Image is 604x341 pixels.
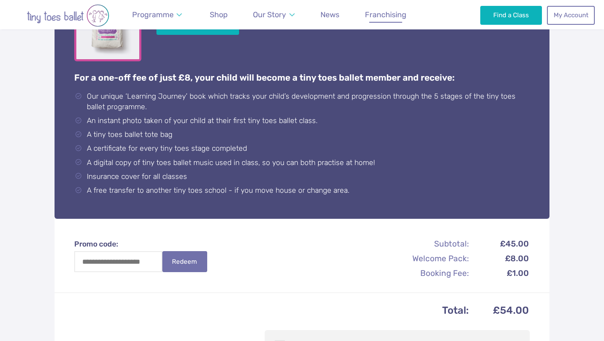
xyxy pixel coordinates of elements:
li: A free transfer to another tiny toes school - if you move house or change area. [77,185,530,195]
li: A digital copy of tiny toes ballet music used in class, so you can both practise at home! [77,157,530,168]
li: A tiny toes ballet tote bag [77,129,530,139]
li: Our unique ‘Learning Journey’ book which tracks your child’s development and progression through ... [77,91,530,112]
span: Programme [132,10,174,19]
img: tiny toes ballet [9,4,127,27]
p: For a one-off fee of just £8, your child will become a tiny toes ballet member and receive: [74,61,530,84]
label: Promo code: [74,239,215,249]
a: Our Story [249,5,299,24]
span: Our Story [253,10,286,19]
a: Franchising [361,5,410,24]
span: Franchising [365,10,406,19]
button: Redeem [162,251,207,272]
td: £54.00 [470,302,529,319]
th: Welcome Pack: [380,252,469,265]
a: My Account [547,6,595,24]
span: Shop [210,10,228,19]
td: £45.00 [470,237,529,251]
a: News [317,5,343,24]
td: £1.00 [470,266,529,280]
th: Subtotal: [380,237,469,251]
li: An instant photo taken of your child at their first tiny toes ballet class. [77,115,530,126]
li: Insurance cover for all classes [77,171,530,181]
span: News [320,10,339,19]
a: Find a Class [480,6,542,24]
li: A certificate for every tiny toes stage completed [77,143,530,153]
a: Programme [128,5,186,24]
th: Booking Fee: [380,266,469,280]
a: Shop [206,5,232,24]
td: £8.00 [470,252,529,265]
th: Total: [75,302,469,319]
